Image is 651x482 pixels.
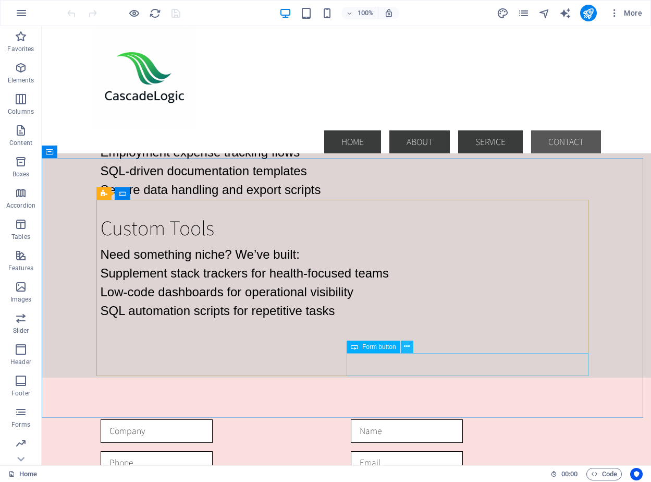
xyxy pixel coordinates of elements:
p: Header [10,358,31,366]
i: Navigator [538,7,550,19]
i: Pages (Ctrl+Alt+S) [518,7,530,19]
p: Favorites [7,45,34,53]
a: Click to cancel selection. Double-click to open Pages [8,468,37,480]
button: reload [149,7,161,19]
i: AI Writer [559,7,571,19]
button: pages [518,7,530,19]
span: 00 00 [561,468,578,480]
p: Forms [11,420,30,429]
span: More [609,8,642,18]
i: Design (Ctrl+Alt+Y) [497,7,509,19]
i: On resize automatically adjust zoom level to fit chosen device. [384,8,394,18]
p: Accordion [6,201,35,210]
button: Code [586,468,622,480]
button: More [605,5,646,21]
p: Content [9,139,32,147]
button: publish [580,5,597,21]
button: text_generator [559,7,572,19]
button: design [497,7,509,19]
span: Code [591,468,617,480]
p: Tables [11,233,30,241]
button: Click here to leave preview mode and continue editing [128,7,140,19]
h6: Session time [550,468,578,480]
p: Boxes [13,170,30,178]
button: Usercentrics [630,468,643,480]
p: Images [10,295,32,304]
p: Marketing [6,452,35,460]
p: Features [8,264,33,272]
i: Publish [582,7,594,19]
i: Reload page [149,7,161,19]
button: navigator [538,7,551,19]
span: Form button [362,344,396,350]
p: Footer [11,389,30,397]
p: Columns [8,107,34,116]
button: 100% [341,7,378,19]
h6: 100% [357,7,374,19]
p: Elements [8,76,34,85]
span: : [569,470,570,478]
p: Slider [13,327,29,335]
